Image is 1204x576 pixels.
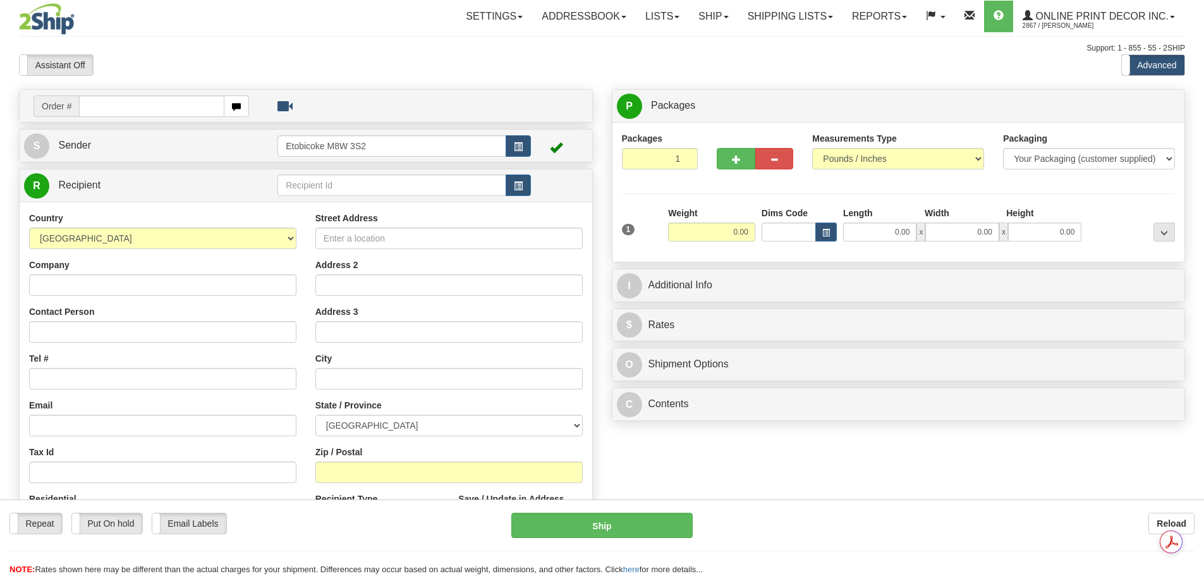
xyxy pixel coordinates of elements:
span: R [24,173,49,199]
span: x [916,223,925,242]
span: Online Print Decor Inc. [1033,11,1169,21]
span: 2867 / [PERSON_NAME] [1023,20,1117,32]
input: Enter a location [315,228,583,249]
label: Country [29,212,63,224]
label: Save / Update in Address Book [458,493,582,518]
img: logo2867.jpg [19,3,75,35]
span: 1 [622,224,635,235]
a: IAdditional Info [617,273,1181,298]
label: Zip / Postal [315,446,363,458]
a: S Sender [24,133,277,159]
label: Email Labels [152,513,226,534]
span: Recipient [58,180,100,190]
div: ... [1153,223,1175,242]
input: Sender Id [277,135,506,157]
label: Packaging [1003,132,1047,145]
a: OShipment Options [617,352,1181,377]
label: Recipient Type [315,493,378,505]
label: Dims Code [762,207,808,219]
label: Email [29,399,52,412]
a: Settings [456,1,532,32]
label: Length [843,207,873,219]
span: C [617,392,642,417]
label: Weight [668,207,697,219]
label: City [315,352,332,365]
div: Support: 1 - 855 - 55 - 2SHIP [19,43,1185,54]
label: Width [925,207,949,219]
span: P [617,94,642,119]
b: Reload [1157,518,1186,529]
label: Contact Person [29,305,94,318]
span: x [999,223,1008,242]
label: Measurements Type [812,132,897,145]
a: Lists [636,1,689,32]
a: R Recipient [24,173,250,199]
span: $ [617,312,642,338]
label: Put On hold [72,513,142,534]
a: Online Print Decor Inc. 2867 / [PERSON_NAME] [1013,1,1184,32]
label: Address 2 [315,259,358,271]
span: Packages [651,100,695,111]
a: $Rates [617,312,1181,338]
span: Order # [33,95,79,117]
span: NOTE: [9,565,35,574]
label: Packages [622,132,663,145]
a: Shipping lists [738,1,842,32]
label: Assistant Off [20,55,93,75]
span: I [617,273,642,298]
label: Address 3 [315,305,358,318]
a: Ship [689,1,738,32]
label: Company [29,259,70,271]
a: CContents [617,391,1181,417]
button: Reload [1148,513,1195,534]
label: Residential [29,493,76,505]
label: State / Province [315,399,382,412]
iframe: chat widget [1175,223,1203,352]
span: S [24,133,49,159]
label: Street Address [315,212,378,224]
label: Tax Id [29,446,54,458]
label: Height [1006,207,1034,219]
a: P Packages [617,93,1181,119]
label: Tel # [29,352,49,365]
a: here [623,565,640,574]
button: Ship [511,513,693,538]
a: Reports [842,1,916,32]
span: O [617,352,642,377]
a: Addressbook [532,1,636,32]
span: Sender [58,140,91,150]
label: Repeat [10,513,62,534]
label: Advanced [1122,55,1184,75]
input: Recipient Id [277,175,506,196]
